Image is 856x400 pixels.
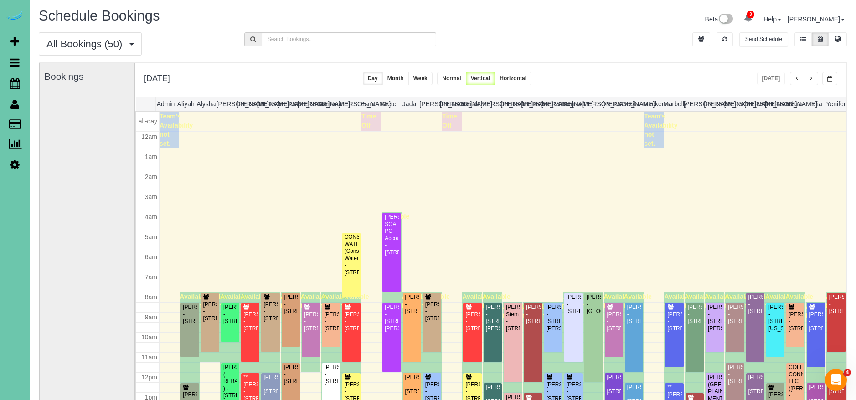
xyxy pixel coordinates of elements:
img: New interface [718,14,733,26]
div: [PERSON_NAME] - [STREET_ADDRESS] [182,304,197,325]
div: [PERSON_NAME] - [STREET_ADDRESS] [727,364,742,385]
th: Demona [318,97,339,111]
th: [PERSON_NAME] [277,97,298,111]
div: [PERSON_NAME] SOA PC Accountants - [STREET_ADDRESS] [384,214,399,256]
span: 11am [141,354,157,361]
div: [PERSON_NAME] - [STREET_ADDRESS][PERSON_NAME] [707,304,722,332]
th: [PERSON_NAME] [684,97,704,111]
th: [PERSON_NAME] [480,97,501,111]
span: 6am [145,253,157,261]
button: Horizontal [495,72,531,85]
div: [PERSON_NAME] - [STREET_ADDRESS][PERSON_NAME] [485,304,500,332]
button: Send Schedule [739,32,788,46]
div: [PERSON_NAME] - [STREET_ADDRESS][PERSON_NAME] [546,304,561,332]
button: All Bookings (50) [39,32,142,56]
span: Available time [483,293,511,309]
a: 3 [739,8,757,28]
span: 8am [145,293,157,301]
span: Available time [583,293,611,309]
button: Week [408,72,433,85]
th: [PERSON_NAME] [744,97,765,111]
button: Normal [437,72,466,85]
span: Available time [604,293,632,309]
img: Automaid Logo [5,9,24,22]
div: [PERSON_NAME] - [STREET_ADDRESS] [607,374,621,395]
span: Available time [563,293,591,309]
div: [PERSON_NAME] - [STREET_ADDRESS] [627,304,641,325]
th: [PERSON_NAME] [582,97,603,111]
span: Available time [220,293,248,309]
div: [PERSON_NAME] - [STREET_ADDRESS] [243,311,258,332]
span: Available time [765,293,793,309]
th: Yenifer [826,97,846,111]
input: Search Bookings.. [262,32,436,46]
th: [PERSON_NAME] [541,97,562,111]
div: [PERSON_NAME] - [STREET_ADDRESS] [526,304,540,325]
th: Jerrah [460,97,480,111]
span: 4am [145,213,157,221]
button: Vertical [466,72,495,85]
span: Schedule Bookings [39,8,160,24]
span: Available time [745,293,773,309]
span: Available time [402,293,430,309]
a: Help [763,15,781,23]
th: Marbelly [663,97,684,111]
th: [PERSON_NAME] [521,97,541,111]
div: [PERSON_NAME] - [STREET_ADDRESS] [788,311,803,332]
div: [PERSON_NAME] - [STREET_ADDRESS] [687,304,702,325]
div: [PERSON_NAME] - [STREET_ADDRESS] [829,294,844,315]
span: 7am [145,273,157,281]
th: [PERSON_NAME] [237,97,257,111]
div: [PERSON_NAME] - [STREET_ADDRESS] [304,311,318,332]
div: [PERSON_NAME] ( REBATH ) - [STREET_ADDRESS] [223,364,237,399]
span: Team's Availability not set. [644,113,677,147]
h3: Bookings [44,71,130,82]
span: Available time [806,303,834,319]
span: Available time [341,293,369,309]
span: 4 [844,369,851,376]
div: [PERSON_NAME] - [STREET_ADDRESS] [748,374,763,395]
span: 1am [145,153,157,160]
th: [PERSON_NAME] [724,97,745,111]
span: Available time [543,303,571,319]
span: Available time [705,293,732,309]
div: [PERSON_NAME] - [STREET_ADDRESS][US_STATE] [768,304,783,332]
div: [PERSON_NAME] - [STREET_ADDRESS] [405,294,419,315]
span: 9am [145,313,157,321]
span: Available time [785,293,813,309]
th: Jada [399,97,420,111]
span: Available time [685,293,712,309]
th: Alysha [196,97,217,111]
th: Gretel [379,97,399,111]
div: [PERSON_NAME] - [STREET_ADDRESS] [284,364,298,385]
span: Available time [301,293,329,309]
span: All Bookings (50) [46,38,127,50]
span: Available time [462,293,490,309]
div: [PERSON_NAME] - [STREET_ADDRESS] [223,304,237,325]
th: [PERSON_NAME] [440,97,460,111]
span: Available time [725,293,753,309]
span: Available time [826,293,854,309]
div: [PERSON_NAME] - [STREET_ADDRESS][PERSON_NAME] [384,304,399,332]
span: Available time [523,303,551,319]
span: 3 [747,11,754,18]
div: [PERSON_NAME] - [STREET_ADDRESS] [263,301,278,322]
div: [PERSON_NAME] - [STREET_ADDRESS] [344,311,359,332]
th: Mackenna [643,97,664,111]
th: Kenna [562,97,582,111]
th: Siara [785,97,805,111]
th: [PERSON_NAME] [257,97,278,111]
div: [PERSON_NAME]-Stem - [STREET_ADDRESS] [505,304,520,332]
span: 2am [145,173,157,180]
span: Available time [260,293,288,309]
th: [PERSON_NAME] [217,97,237,111]
span: Available time [200,293,228,309]
span: Available time [664,293,692,309]
span: Available time [382,213,409,229]
span: Available time [321,293,349,309]
th: [PERSON_NAME] [501,97,521,111]
span: 5am [145,233,157,241]
div: [PERSON_NAME] - [STREET_ADDRESS] [203,301,217,322]
th: Lola [623,97,643,111]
